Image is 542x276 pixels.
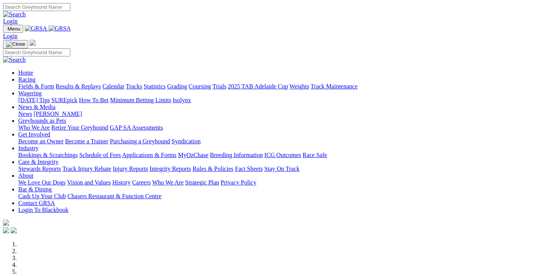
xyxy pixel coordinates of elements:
a: Weights [289,83,309,90]
a: 2025 TAB Adelaide Cup [228,83,288,90]
a: Race Safe [302,152,327,158]
a: Purchasing a Greyhound [110,138,170,144]
img: logo-grsa-white.png [3,220,9,226]
img: Search [3,11,26,18]
a: Fields & Form [18,83,54,90]
a: Retire Your Greyhound [51,124,108,131]
a: Applications & Forms [122,152,176,158]
a: History [112,179,130,186]
img: twitter.svg [11,227,17,233]
a: Calendar [102,83,124,90]
a: Breeding Information [210,152,263,158]
a: Become a Trainer [65,138,108,144]
a: Care & Integrity [18,159,59,165]
a: Login [3,33,17,39]
a: Home [18,69,33,76]
img: Search [3,56,26,63]
a: Integrity Reports [149,165,191,172]
div: Wagering [18,97,539,104]
div: Care & Integrity [18,165,539,172]
a: Stay On Track [264,165,299,172]
a: GAP SA Assessments [110,124,163,131]
img: logo-grsa-white.png [30,40,36,46]
img: GRSA [25,25,47,32]
a: Privacy Policy [221,179,256,186]
div: Get Involved [18,138,539,145]
a: Track Injury Rebate [62,165,111,172]
a: Racing [18,76,35,83]
a: Injury Reports [113,165,148,172]
a: Greyhounds as Pets [18,117,66,124]
a: [PERSON_NAME] [33,111,82,117]
div: Racing [18,83,539,90]
a: Rules & Policies [192,165,234,172]
a: SUREpick [51,97,77,103]
a: Vision and Values [67,179,111,186]
img: Close [6,41,25,47]
a: Bar & Dining [18,186,52,193]
a: Industry [18,145,38,151]
a: Statistics [144,83,166,90]
a: Isolynx [173,97,191,103]
div: Industry [18,152,539,159]
a: Wagering [18,90,42,96]
img: GRSA [49,25,71,32]
a: Strategic Plan [185,179,219,186]
a: News & Media [18,104,56,110]
a: Login To Blackbook [18,207,68,213]
a: Track Maintenance [311,83,358,90]
a: Fact Sheets [235,165,263,172]
a: ICG Outcomes [264,152,301,158]
a: Who We Are [18,124,50,131]
button: Toggle navigation [3,40,28,48]
a: About [18,172,33,179]
a: Results & Replays [56,83,101,90]
input: Search [3,3,70,11]
a: Who We Are [152,179,184,186]
a: Minimum Betting Limits [110,97,171,103]
a: Trials [212,83,226,90]
a: Contact GRSA [18,200,55,206]
a: Stewards Reports [18,165,61,172]
a: Schedule of Fees [79,152,121,158]
a: News [18,111,32,117]
a: Syndication [172,138,200,144]
a: Login [3,18,17,24]
a: Become an Owner [18,138,64,144]
a: MyOzChase [178,152,208,158]
button: Toggle navigation [3,25,23,33]
div: Greyhounds as Pets [18,124,539,131]
a: Bookings & Scratchings [18,152,78,158]
a: Careers [132,179,151,186]
a: How To Bet [79,97,109,103]
a: Grading [167,83,187,90]
a: Chasers Restaurant & Function Centre [67,193,161,199]
a: [DATE] Tips [18,97,50,103]
a: Tracks [126,83,142,90]
div: News & Media [18,111,539,117]
a: Cash Up Your Club [18,193,66,199]
a: Get Involved [18,131,50,138]
input: Search [3,48,70,56]
div: Bar & Dining [18,193,539,200]
img: facebook.svg [3,227,9,233]
a: We Love Our Dogs [18,179,65,186]
span: Menu [8,26,20,32]
a: Coursing [189,83,211,90]
div: About [18,179,539,186]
